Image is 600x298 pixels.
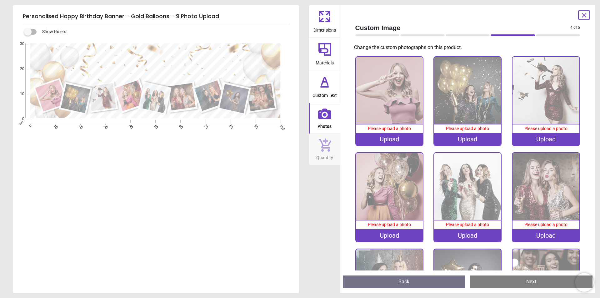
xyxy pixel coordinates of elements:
span: 70 [203,124,207,128]
span: 10 [12,91,24,97]
span: Custom Text [312,89,337,99]
div: Upload [356,133,423,145]
button: Custom Text [309,70,340,103]
p: Change the custom photographs on this product. [354,44,585,51]
span: 30 [102,124,107,128]
span: Please upload a photo [368,222,411,227]
span: Materials [316,57,334,66]
span: Quantity [316,152,333,161]
div: Upload [356,229,423,242]
div: Upload [512,229,579,242]
button: Quantity [309,134,340,165]
span: 10 [52,124,56,128]
span: Photos [317,120,332,130]
span: 80 [228,124,232,128]
span: 0 [27,124,31,128]
button: Dimensions [309,5,340,38]
span: Custom Image [355,23,571,32]
h5: Personalised Happy Birthday Banner - Gold Balloons - 9 Photo Upload [23,10,289,23]
span: 60 [177,124,182,128]
span: Please upload a photo [446,222,489,227]
div: Upload [434,229,501,242]
span: 30 [12,41,24,47]
div: Upload [512,133,579,145]
span: 100 [278,124,282,128]
span: Please upload a photo [368,126,411,131]
span: 0 [12,116,24,122]
span: Please upload a photo [524,126,567,131]
span: 20 [77,124,81,128]
span: Dimensions [313,24,336,33]
button: Back [343,275,465,288]
button: Photos [309,103,340,134]
span: 4 of 5 [570,25,580,30]
span: Please upload a photo [524,222,567,227]
button: Materials [309,38,340,70]
span: Please upload a photo [446,126,489,131]
button: Next [470,275,592,288]
span: 90 [253,124,257,128]
span: cm [18,120,24,126]
span: 50 [152,124,157,128]
div: Show Rulers [28,28,299,36]
span: 20 [12,66,24,72]
div: Upload [434,133,501,145]
span: 40 [127,124,132,128]
iframe: Brevo live chat [575,273,594,292]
